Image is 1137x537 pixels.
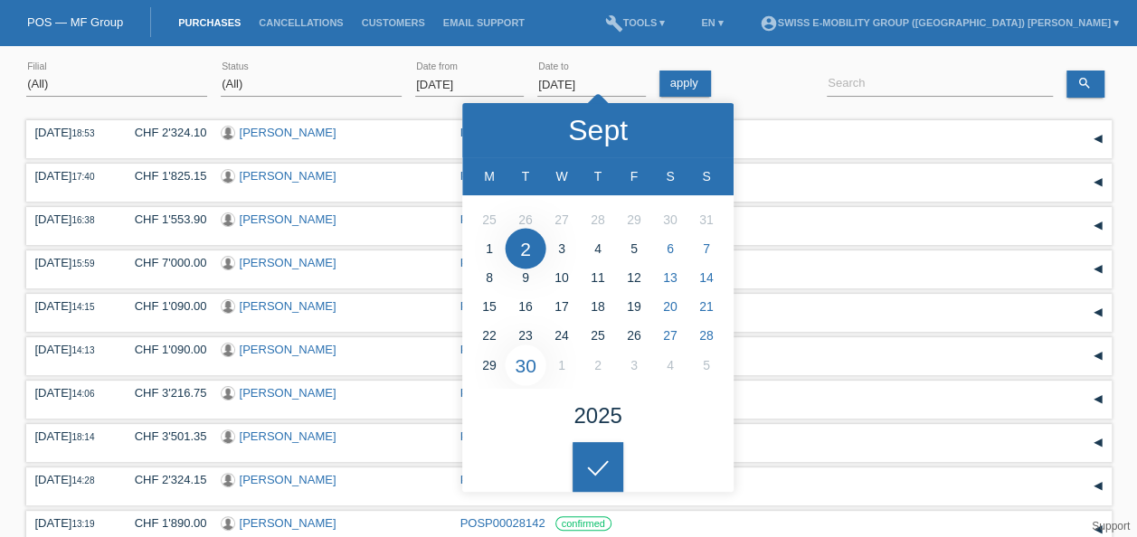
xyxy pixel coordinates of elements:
[121,386,207,400] div: CHF 3'216.75
[35,256,108,269] div: [DATE]
[35,299,108,313] div: [DATE]
[240,299,336,313] a: [PERSON_NAME]
[460,429,545,443] a: POSP00028158
[240,126,336,139] a: [PERSON_NAME]
[1085,429,1112,457] div: expand/collapse
[250,17,352,28] a: Cancellations
[573,405,621,427] div: 2025
[1077,76,1092,90] i: search
[1085,256,1112,283] div: expand/collapse
[460,169,545,183] a: POSP00028201
[35,126,108,139] div: [DATE]
[1085,212,1112,240] div: expand/collapse
[71,259,94,268] span: 15:59
[35,516,108,530] div: [DATE]
[605,14,623,33] i: build
[240,256,336,269] a: [PERSON_NAME]
[1085,343,1112,370] div: expand/collapse
[1085,299,1112,326] div: expand/collapse
[71,128,94,138] span: 18:53
[71,432,94,442] span: 18:14
[460,212,545,226] a: POSP00028198
[35,212,108,226] div: [DATE]
[460,299,545,313] a: POSP00028183
[596,17,675,28] a: buildTools ▾
[121,299,207,313] div: CHF 1'090.00
[240,429,336,443] a: [PERSON_NAME]
[692,17,732,28] a: EN ▾
[35,169,108,183] div: [DATE]
[121,516,207,530] div: CHF 1'890.00
[1085,126,1112,153] div: expand/collapse
[240,386,336,400] a: [PERSON_NAME]
[169,17,250,28] a: Purchases
[71,172,94,182] span: 17:40
[35,429,108,443] div: [DATE]
[121,169,207,183] div: CHF 1'825.15
[27,15,123,29] a: POS — MF Group
[568,116,628,145] div: Sept
[71,389,94,399] span: 14:06
[240,212,336,226] a: [PERSON_NAME]
[121,126,207,139] div: CHF 2'324.10
[460,516,545,530] a: POSP00028142
[121,429,207,443] div: CHF 3'501.35
[240,343,336,356] a: [PERSON_NAME]
[1085,386,1112,413] div: expand/collapse
[460,386,545,400] a: POSP00028181
[121,212,207,226] div: CHF 1'553.90
[71,519,94,529] span: 13:19
[555,516,611,531] label: confirmed
[751,17,1128,28] a: account_circleSwiss E-Mobility Group ([GEOGRAPHIC_DATA]) [PERSON_NAME] ▾
[121,343,207,356] div: CHF 1'090.00
[71,345,94,355] span: 14:13
[460,343,545,356] a: POSP00028182
[71,215,94,225] span: 16:38
[1085,473,1112,500] div: expand/collapse
[460,256,545,269] a: POSP00028196
[659,71,711,97] a: apply
[240,473,336,486] a: [PERSON_NAME]
[240,516,336,530] a: [PERSON_NAME]
[35,386,108,400] div: [DATE]
[121,473,207,486] div: CHF 2'324.15
[35,343,108,356] div: [DATE]
[353,17,434,28] a: Customers
[240,169,336,183] a: [PERSON_NAME]
[1092,520,1130,532] a: Support
[434,17,534,28] a: Email Support
[1066,71,1104,98] a: search
[35,473,108,486] div: [DATE]
[71,302,94,312] span: 14:15
[460,473,545,486] a: POSP00028145
[1085,169,1112,196] div: expand/collapse
[460,126,545,139] a: POSP00028205
[121,256,207,269] div: CHF 7'000.00
[760,14,778,33] i: account_circle
[71,476,94,485] span: 14:28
